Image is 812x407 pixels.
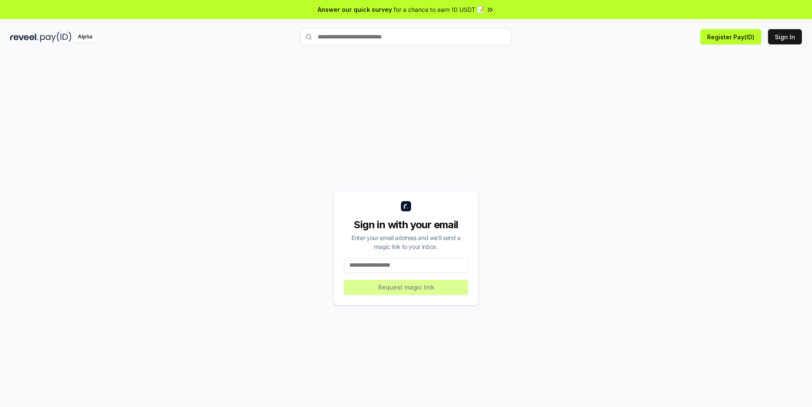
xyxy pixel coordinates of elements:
span: Answer our quick survey [318,5,392,14]
img: pay_id [40,32,71,42]
div: Sign in with your email [344,218,468,232]
div: Alpha [73,32,97,42]
span: for a chance to earn 10 USDT 📝 [394,5,484,14]
button: Register Pay(ID) [700,29,761,44]
img: reveel_dark [10,32,38,42]
img: logo_small [401,201,411,211]
div: Enter your email address and we’ll send a magic link to your inbox. [344,233,468,251]
button: Sign In [768,29,802,44]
